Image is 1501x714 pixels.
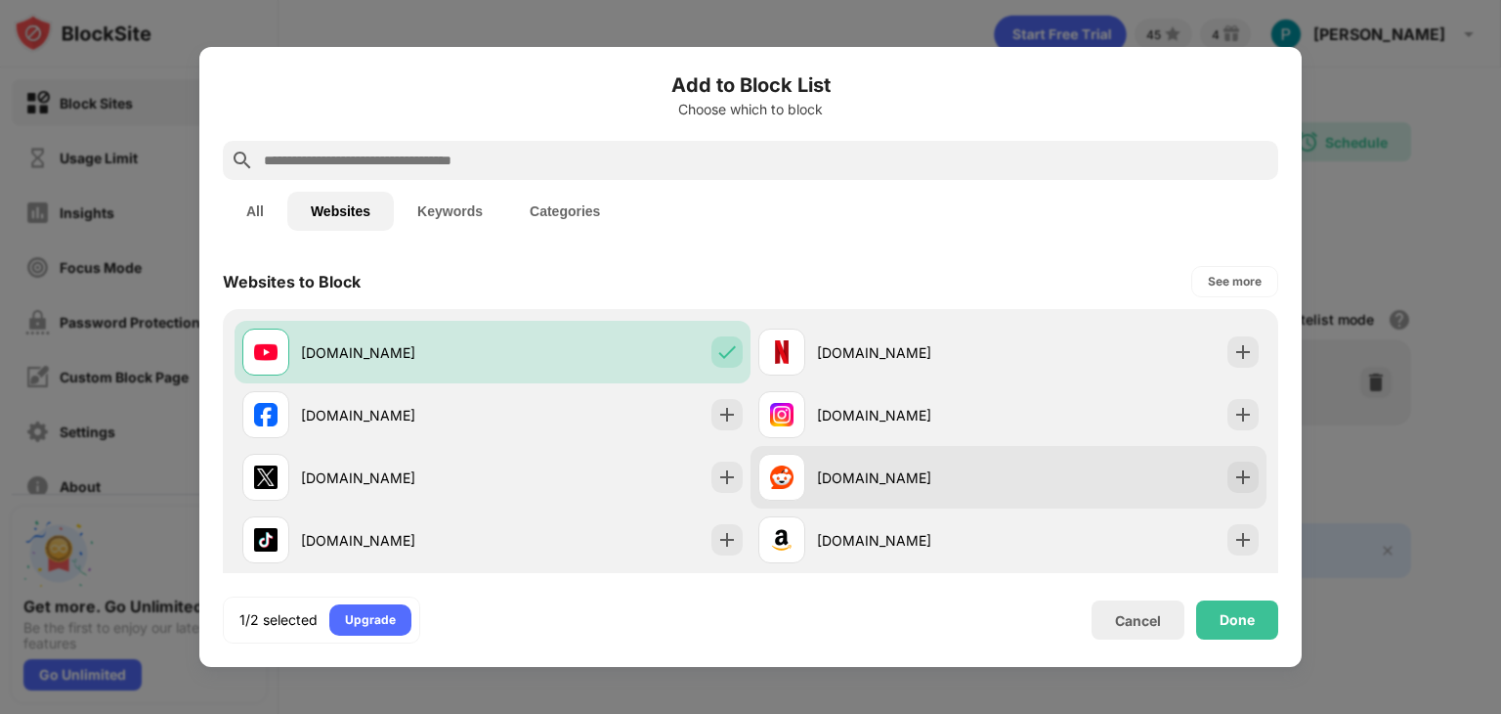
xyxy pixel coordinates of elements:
button: All [223,192,287,231]
div: [DOMAIN_NAME] [301,405,493,425]
img: favicons [770,528,793,552]
img: favicons [254,340,278,364]
img: search.svg [231,149,254,172]
img: favicons [770,403,793,426]
div: [DOMAIN_NAME] [301,468,493,488]
div: Upgrade [345,610,396,630]
div: [DOMAIN_NAME] [301,530,493,551]
img: favicons [770,466,793,489]
button: Keywords [394,192,506,231]
img: favicons [254,528,278,552]
div: 1/2 selected [239,610,318,630]
h6: Add to Block List [223,70,1278,100]
img: favicons [254,403,278,426]
div: [DOMAIN_NAME] [301,342,493,363]
div: [DOMAIN_NAME] [817,342,1008,363]
div: Cancel [1115,612,1161,629]
div: [DOMAIN_NAME] [817,530,1008,551]
img: favicons [254,466,278,489]
button: Websites [287,192,394,231]
div: Choose which to block [223,102,1278,117]
div: [DOMAIN_NAME] [817,468,1008,488]
button: Categories [506,192,623,231]
img: favicons [770,340,793,364]
div: Websites to Block [223,272,361,291]
div: [DOMAIN_NAME] [817,405,1008,425]
div: Done [1220,612,1255,628]
div: See more [1208,272,1262,291]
